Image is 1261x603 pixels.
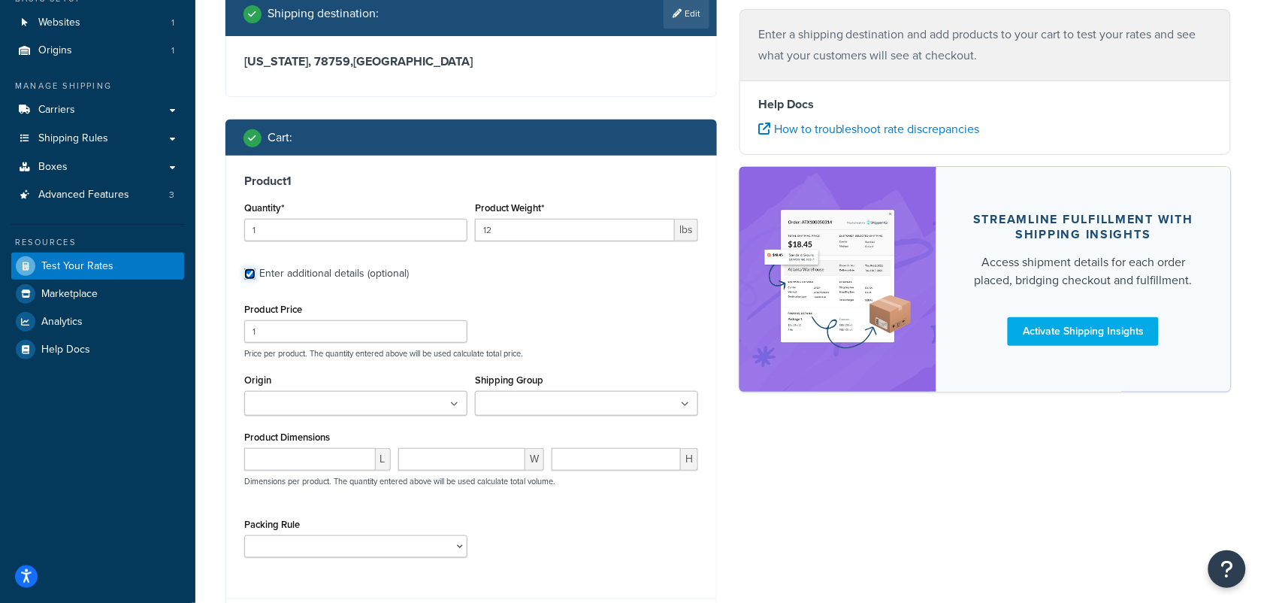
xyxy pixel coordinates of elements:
input: 0 [244,219,467,241]
span: 1 [171,44,174,57]
span: Carriers [38,104,75,117]
label: Shipping Group [475,374,543,386]
span: Boxes [38,161,68,174]
p: Dimensions per product. The quantity entered above will be used calculate total volume. [240,476,555,486]
a: Shipping Rules [11,125,184,153]
span: Analytics [41,316,83,329]
h3: [US_STATE], 78759 , [GEOGRAPHIC_DATA] [244,54,698,69]
h4: Help Docs [758,95,1212,114]
a: Boxes [11,153,184,181]
input: Enter additional details (optional) [244,268,256,280]
a: Origins1 [11,37,184,65]
a: Analytics [11,308,184,335]
div: Manage Shipping [11,80,184,92]
span: H [681,448,698,471]
label: Origin [244,374,271,386]
a: Websites1 [11,9,184,37]
a: How to troubleshoot rate discrepancies [758,120,980,138]
h3: Product 1 [244,174,698,189]
div: Streamline Fulfillment with Shipping Insights [972,212,1195,242]
h2: Cart : [268,131,292,144]
span: W [525,448,544,471]
div: Access shipment details for each order placed, bridging checkout and fulfillment. [972,253,1195,289]
span: 1 [171,17,174,29]
span: Websites [38,17,80,29]
img: feature-image-si-e24932ea9b9fcd0ff835db86be1ff8d589347e8876e1638d903ea230a36726be.png [762,189,914,369]
label: Packing Rule [244,519,300,530]
a: Test Your Rates [11,253,184,280]
span: Marketplace [41,288,98,301]
span: 3 [169,189,174,202]
a: Activate Shipping Insights [1008,317,1159,346]
li: Websites [11,9,184,37]
p: Price per product. The quantity entered above will be used calculate total price. [240,348,702,359]
p: Enter a shipping destination and add products to your cart to test your rates and see what your c... [758,24,1212,66]
label: Product Weight* [475,202,544,214]
label: Product Dimensions [244,432,330,443]
span: Origins [38,44,72,57]
span: Help Docs [41,344,90,356]
h2: Shipping destination : [268,7,379,20]
span: L [376,448,391,471]
span: lbs [675,219,698,241]
div: Enter additional details (optional) [259,263,409,284]
label: Product Price [244,304,302,315]
a: Carriers [11,96,184,124]
a: Advanced Features3 [11,181,184,209]
a: Help Docs [11,336,184,363]
li: Advanced Features [11,181,184,209]
span: Test Your Rates [41,260,113,273]
span: Advanced Features [38,189,129,202]
div: Resources [11,236,184,249]
a: Marketplace [11,280,184,308]
input: 0.00 [475,219,675,241]
label: Quantity* [244,202,284,214]
li: Origins [11,37,184,65]
span: Shipping Rules [38,132,108,145]
button: Open Resource Center [1208,550,1246,588]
